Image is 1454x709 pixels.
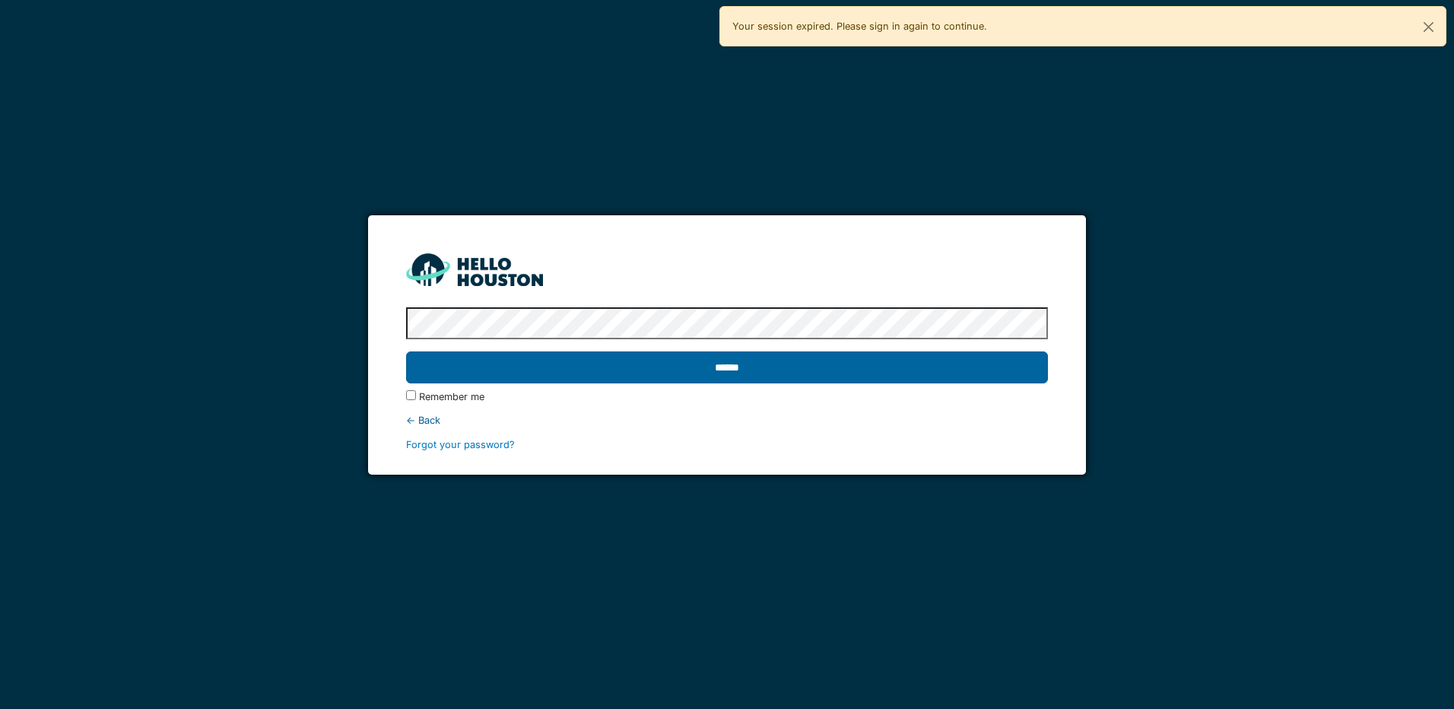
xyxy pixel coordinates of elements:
a: Forgot your password? [406,439,515,450]
div: Your session expired. Please sign in again to continue. [719,6,1446,46]
label: Remember me [419,389,484,404]
div: ← Back [406,413,1047,428]
img: HH_line-BYnF2_Hg.png [406,253,543,286]
button: Close [1411,7,1446,47]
